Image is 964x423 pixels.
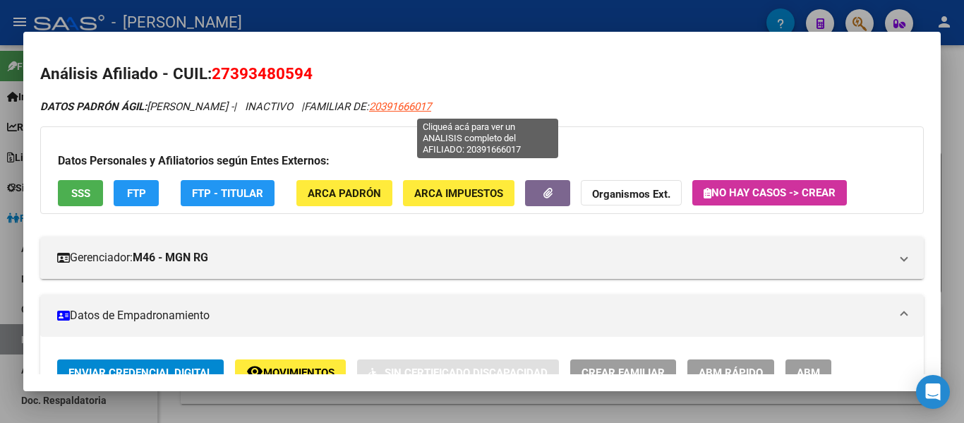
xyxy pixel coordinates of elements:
[40,237,924,279] mat-expansion-panel-header: Gerenciador:M46 - MGN RG
[699,367,763,379] span: ABM Rápido
[192,187,263,200] span: FTP - Titular
[40,100,234,113] span: [PERSON_NAME] -
[235,359,346,386] button: Movimientos
[68,367,212,379] span: Enviar Credencial Digital
[40,62,924,86] h2: Análisis Afiliado - CUIL:
[592,188,670,201] strong: Organismos Ext.
[40,294,924,337] mat-expansion-panel-header: Datos de Empadronamiento
[304,100,431,113] span: FAMILIAR DE:
[385,367,548,379] span: Sin Certificado Discapacidad
[916,375,950,409] div: Open Intercom Messenger
[357,359,559,386] button: Sin Certificado Discapacidad
[58,180,103,206] button: SSS
[71,187,90,200] span: SSS
[687,359,774,386] button: ABM Rápido
[263,367,335,379] span: Movimientos
[40,100,431,113] i: | INACTIVO |
[133,249,208,266] strong: M46 - MGN RG
[582,367,665,379] span: Crear Familiar
[785,359,831,386] button: ABM
[414,187,503,200] span: ARCA Impuestos
[212,64,313,83] span: 27393480594
[403,180,514,206] button: ARCA Impuestos
[181,180,275,206] button: FTP - Titular
[57,307,890,324] mat-panel-title: Datos de Empadronamiento
[296,180,392,206] button: ARCA Padrón
[246,363,263,380] mat-icon: remove_red_eye
[127,187,146,200] span: FTP
[369,100,431,113] span: 20391666017
[797,367,820,379] span: ABM
[40,100,147,113] strong: DATOS PADRÓN ÁGIL:
[570,359,676,386] button: Crear Familiar
[114,180,159,206] button: FTP
[57,359,224,386] button: Enviar Credencial Digital
[308,187,381,200] span: ARCA Padrón
[692,180,847,205] button: No hay casos -> Crear
[58,153,906,169] h3: Datos Personales y Afiliatorios según Entes Externos:
[704,186,836,199] span: No hay casos -> Crear
[57,249,890,266] mat-panel-title: Gerenciador:
[581,180,682,206] button: Organismos Ext.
